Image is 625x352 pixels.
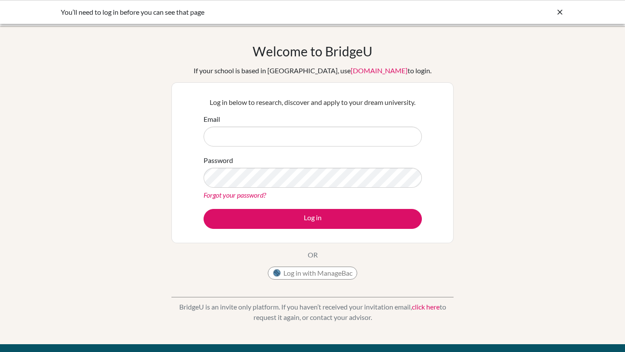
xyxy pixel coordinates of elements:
button: Log in with ManageBac [268,267,357,280]
p: BridgeU is an invite only platform. If you haven’t received your invitation email, to request it ... [171,302,454,323]
label: Password [204,155,233,166]
p: OR [308,250,318,260]
h1: Welcome to BridgeU [253,43,372,59]
div: If your school is based in [GEOGRAPHIC_DATA], use to login. [194,65,431,76]
p: Log in below to research, discover and apply to your dream university. [204,97,422,108]
a: click here [412,303,440,311]
div: You’ll need to log in before you can see that page [61,7,434,17]
button: Log in [204,209,422,229]
a: [DOMAIN_NAME] [351,66,408,75]
label: Email [204,114,220,124]
a: Forgot your password? [204,191,266,199]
